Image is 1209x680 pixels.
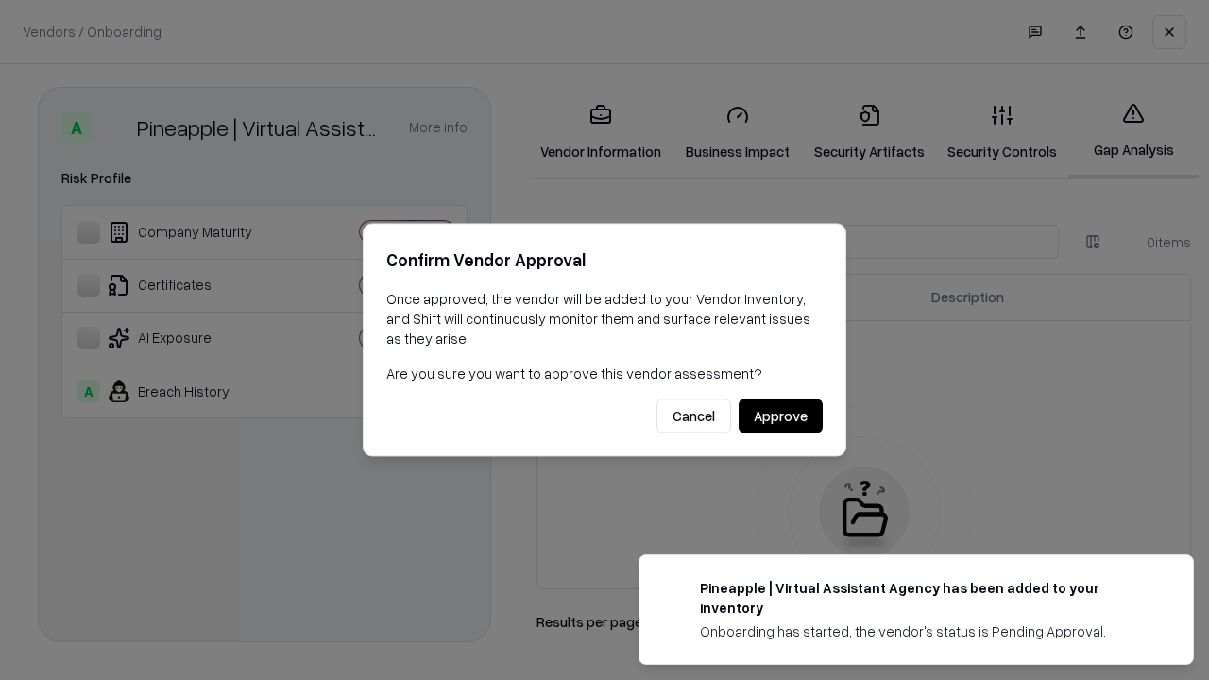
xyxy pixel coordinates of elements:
div: Pineapple | Virtual Assistant Agency has been added to your inventory [700,578,1148,618]
button: Cancel [656,399,731,433]
div: Onboarding has started, the vendor's status is Pending Approval. [700,621,1148,641]
img: trypineapple.com [662,578,685,601]
p: Are you sure you want to approve this vendor assessment? [386,364,823,383]
h2: Confirm Vendor Approval [386,246,823,274]
button: Approve [739,399,823,433]
p: Once approved, the vendor will be added to your Vendor Inventory, and Shift will continuously mon... [386,289,823,348]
